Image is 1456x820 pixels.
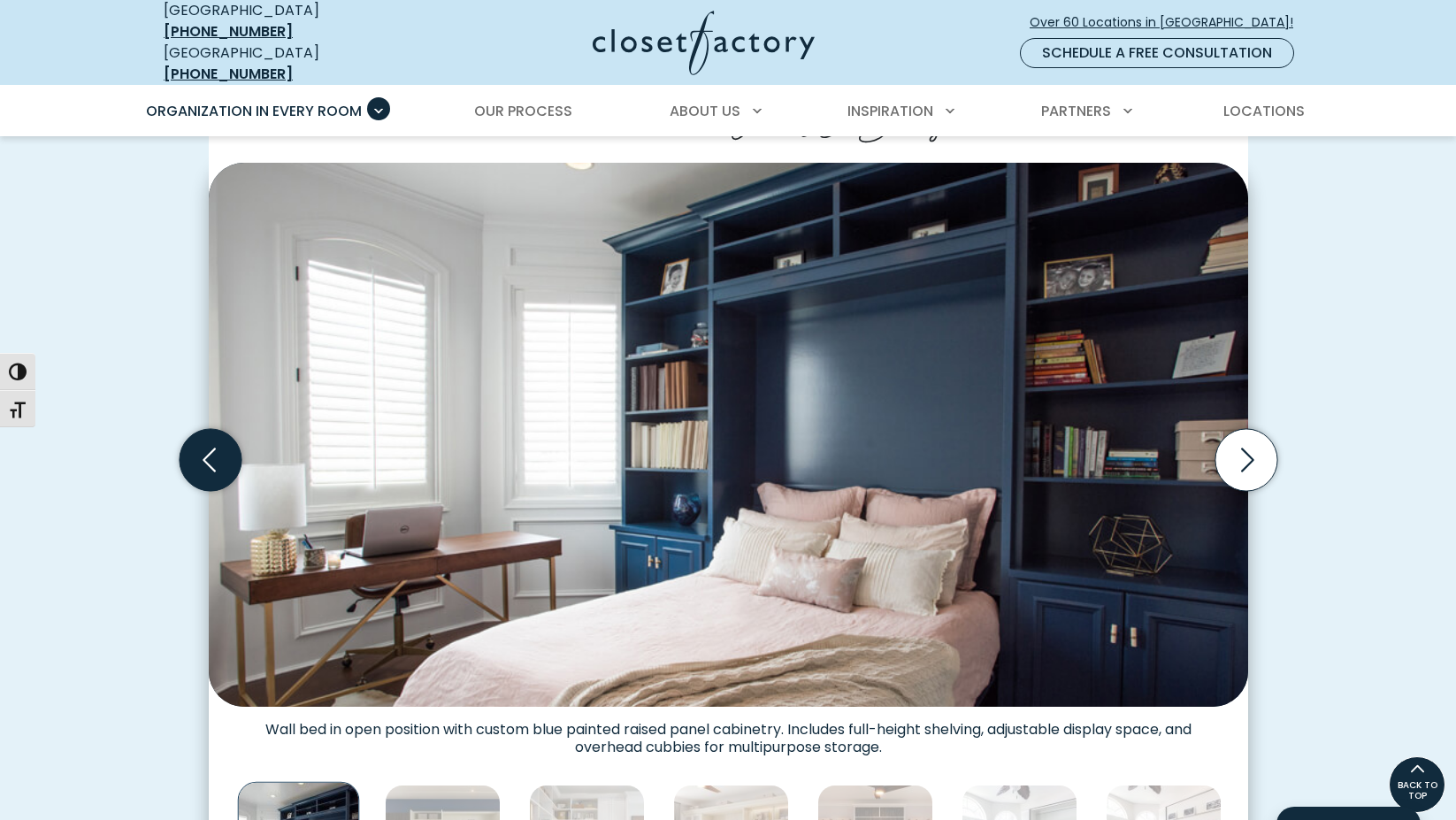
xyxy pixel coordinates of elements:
[1390,780,1445,801] span: BACK TO TOP
[1030,13,1307,32] span: Over 60 Locations in [GEOGRAPHIC_DATA]!
[134,87,1322,136] nav: Primary Menu
[847,101,933,121] span: Inspiration
[209,163,1248,707] img: Navy blue built-in wall bed with surrounding bookcases and upper storage
[146,101,362,121] span: Organization in Every Room
[670,101,740,121] span: About Us
[1029,7,1308,38] a: Over 60 Locations in [GEOGRAPHIC_DATA]!
[1208,422,1284,498] button: Next slide
[593,11,815,75] img: Closet Factory Logo
[164,42,420,85] div: [GEOGRAPHIC_DATA]
[1041,101,1111,121] span: Partners
[209,707,1248,756] figcaption: Wall bed in open position with custom blue painted raised panel cabinetry. Includes full-height s...
[474,101,572,121] span: Our Process
[1389,756,1445,813] a: BACK TO TOP
[164,21,293,42] a: [PHONE_NUMBER]
[172,422,249,498] button: Previous slide
[1223,101,1305,121] span: Locations
[164,64,293,84] a: [PHONE_NUMBER]
[1020,38,1294,68] a: Schedule a Free Consultation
